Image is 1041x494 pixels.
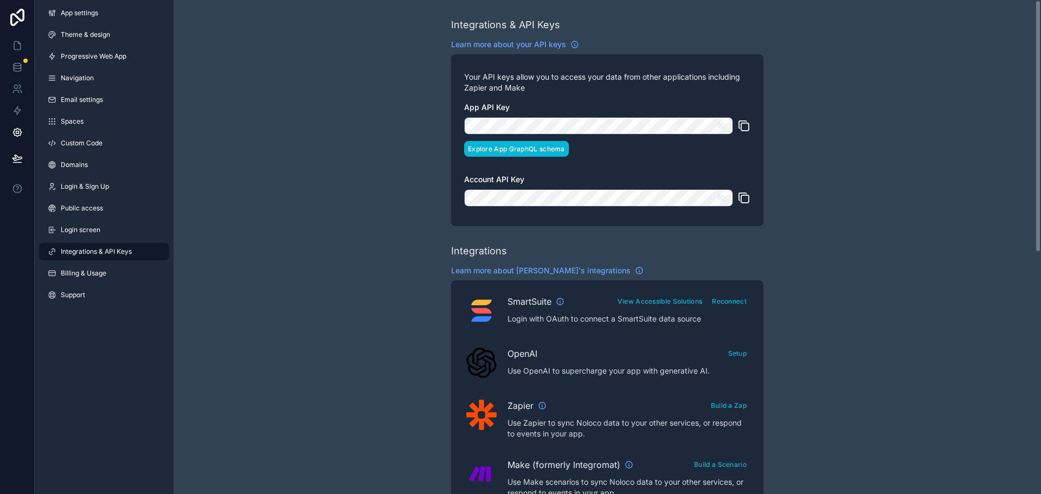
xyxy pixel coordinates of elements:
[61,117,83,126] span: Spaces
[451,243,507,259] div: Integrations
[724,345,751,361] button: Setup
[39,134,169,152] a: Custom Code
[708,293,750,309] button: Reconnect
[61,247,132,256] span: Integrations & API Keys
[39,156,169,174] a: Domains
[61,269,106,278] span: Billing & Usage
[39,286,169,304] a: Support
[466,459,497,489] img: Make (formerly Integromat)
[707,397,750,413] button: Build a Zap
[507,365,750,376] p: Use OpenAI to supercharge your app with generative AI.
[39,4,169,22] a: App settings
[507,295,551,308] span: SmartSuite
[39,69,169,87] a: Navigation
[39,265,169,282] a: Billing & Usage
[614,295,706,306] a: View Accessible Solutions
[464,72,750,93] p: Your API keys allow you to access your data from other applications including Zapier and Make
[507,399,534,412] span: Zapier
[39,200,169,217] a: Public access
[466,400,497,430] img: Zapier
[507,347,537,360] span: OpenAI
[39,48,169,65] a: Progressive Web App
[464,143,569,153] a: Explore App GraphQL schema
[464,175,524,184] span: Account API Key
[61,9,98,17] span: App settings
[708,295,750,306] a: Reconnect
[39,113,169,130] a: Spaces
[724,347,751,358] a: Setup
[61,74,94,82] span: Navigation
[464,141,569,157] button: Explore App GraphQL schema
[464,102,510,112] span: App API Key
[61,139,102,147] span: Custom Code
[61,204,103,213] span: Public access
[614,293,706,309] button: View Accessible Solutions
[690,457,750,472] button: Build a Scenario
[451,17,560,33] div: Integrations & API Keys
[466,348,497,378] img: OpenAI
[451,39,566,50] span: Learn more about your API keys
[39,221,169,239] a: Login screen
[61,226,100,234] span: Login screen
[61,95,103,104] span: Email settings
[507,418,750,439] p: Use Zapier to sync Noloco data to your other services, or respond to events in your app.
[61,30,110,39] span: Theme & design
[39,178,169,195] a: Login & Sign Up
[61,291,85,299] span: Support
[690,458,750,469] a: Build a Scenario
[39,91,169,108] a: Email settings
[61,161,88,169] span: Domains
[451,265,631,276] span: Learn more about [PERSON_NAME]'s integrations
[39,26,169,43] a: Theme & design
[451,39,579,50] a: Learn more about your API keys
[61,52,126,61] span: Progressive Web App
[61,182,109,191] span: Login & Sign Up
[466,296,497,326] img: SmartSuite
[451,265,644,276] a: Learn more about [PERSON_NAME]'s integrations
[507,458,620,471] span: Make (formerly Integromat)
[707,399,750,410] a: Build a Zap
[507,313,750,324] p: Login with OAuth to connect a SmartSuite data source
[39,243,169,260] a: Integrations & API Keys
